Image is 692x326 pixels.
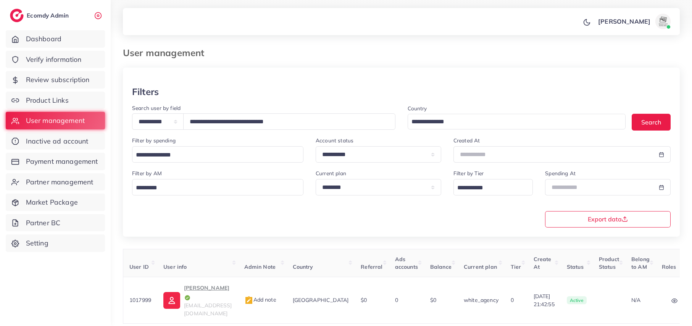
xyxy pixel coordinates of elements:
[655,14,671,29] img: avatar
[662,263,676,270] span: Roles
[464,297,498,303] span: white_agency
[163,292,180,309] img: ic-user-info.36bf1079.svg
[408,114,626,129] div: Search for option
[26,34,61,44] span: Dashboard
[455,182,523,194] input: Search for option
[316,169,346,177] label: Current plan
[395,297,398,303] span: 0
[453,179,533,195] div: Search for option
[26,55,82,65] span: Verify information
[631,297,640,303] span: N/A
[163,283,232,317] a: [PERSON_NAME][EMAIL_ADDRESS][DOMAIN_NAME]
[6,51,105,68] a: Verify information
[316,137,353,144] label: Account status
[26,238,48,248] span: Setting
[132,137,176,144] label: Filter by spending
[408,105,427,112] label: Country
[244,296,276,303] span: Add note
[409,116,616,128] input: Search for option
[133,149,294,161] input: Search for option
[10,9,71,22] a: logoEcomdy Admin
[123,47,210,58] h3: User management
[361,297,367,303] span: $0
[395,256,418,270] span: Ads accounts
[599,256,619,270] span: Product Status
[430,263,452,270] span: Balance
[132,146,303,163] div: Search for option
[453,169,484,177] label: Filter by Tier
[26,157,98,166] span: Payment management
[545,169,576,177] label: Spending At
[293,263,313,270] span: Country
[464,263,497,270] span: Current plan
[453,137,480,144] label: Created At
[6,153,105,170] a: Payment management
[184,302,232,316] span: [EMAIL_ADDRESS][DOMAIN_NAME]
[26,95,69,105] span: Product Links
[6,234,105,252] a: Setting
[588,216,628,222] span: Export data
[567,296,587,305] span: active
[6,132,105,150] a: Inactive ad account
[10,9,24,22] img: logo
[511,297,514,303] span: 0
[184,294,191,301] img: icon-tick.de4e08dc.svg
[598,17,650,26] p: [PERSON_NAME]
[244,296,253,305] img: admin_note.cdd0b510.svg
[132,179,303,195] div: Search for option
[6,30,105,48] a: Dashboard
[6,112,105,129] a: User management
[293,297,349,303] span: [GEOGRAPHIC_DATA]
[6,92,105,109] a: Product Links
[6,71,105,89] a: Review subscription
[631,256,650,270] span: Belong to AM
[132,104,181,112] label: Search user by field
[6,214,105,232] a: Partner BC
[133,182,294,194] input: Search for option
[632,114,671,130] button: Search
[594,14,674,29] a: [PERSON_NAME]avatar
[6,194,105,211] a: Market Package
[26,177,94,187] span: Partner management
[567,263,584,270] span: Status
[361,263,382,270] span: Referral
[129,297,151,303] span: 1017999
[26,116,85,126] span: User management
[545,211,671,228] button: Export data
[534,256,552,270] span: Create At
[26,136,89,146] span: Inactive ad account
[132,86,159,97] h3: Filters
[26,197,78,207] span: Market Package
[129,263,149,270] span: User ID
[511,263,521,270] span: Tier
[26,75,90,85] span: Review subscription
[430,297,436,303] span: $0
[163,263,187,270] span: User info
[184,283,232,302] p: [PERSON_NAME]
[244,263,276,270] span: Admin Note
[534,292,555,308] span: [DATE] 21:42:55
[132,169,162,177] label: Filter by AM
[27,12,71,19] h2: Ecomdy Admin
[6,173,105,191] a: Partner management
[26,218,61,228] span: Partner BC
